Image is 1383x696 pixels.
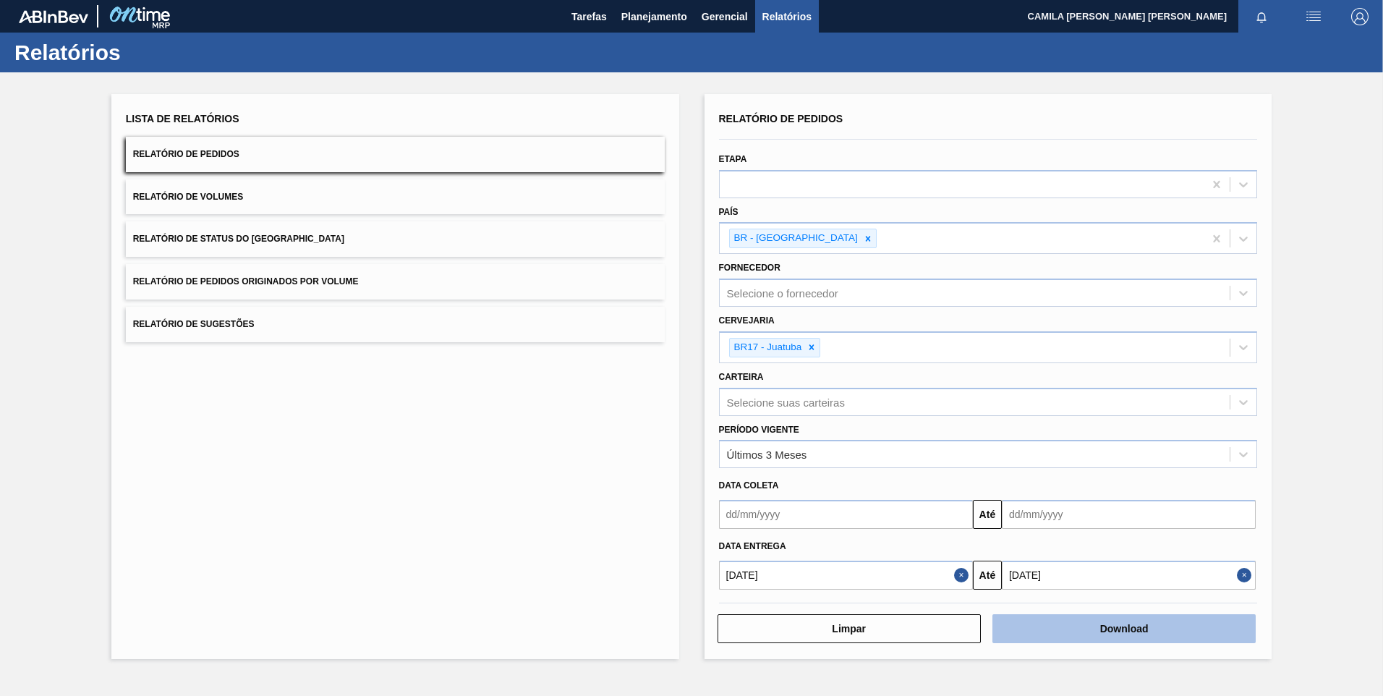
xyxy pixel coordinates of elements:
[1002,561,1256,590] input: dd/mm/yyyy
[719,480,779,491] span: Data coleta
[719,541,786,551] span: Data Entrega
[621,8,687,25] span: Planejamento
[126,137,665,172] button: Relatório de Pedidos
[133,192,243,202] span: Relatório de Volumes
[1351,8,1369,25] img: Logout
[1237,561,1256,590] button: Close
[1305,8,1322,25] img: userActions
[719,263,780,273] label: Fornecedor
[727,287,838,300] div: Selecione o fornecedor
[719,372,764,382] label: Carteira
[719,207,739,217] label: País
[126,307,665,342] button: Relatório de Sugestões
[719,315,775,326] label: Cervejaria
[718,614,981,643] button: Limpar
[571,8,607,25] span: Tarefas
[133,319,255,329] span: Relatório de Sugestões
[719,561,973,590] input: dd/mm/yyyy
[702,8,748,25] span: Gerencial
[126,264,665,300] button: Relatório de Pedidos Originados por Volume
[126,221,665,257] button: Relatório de Status do [GEOGRAPHIC_DATA]
[727,396,845,408] div: Selecione suas carteiras
[762,8,812,25] span: Relatórios
[719,154,747,164] label: Etapa
[133,276,359,287] span: Relatório de Pedidos Originados por Volume
[126,179,665,215] button: Relatório de Volumes
[719,113,843,124] span: Relatório de Pedidos
[954,561,973,590] button: Close
[730,229,860,247] div: BR - [GEOGRAPHIC_DATA]
[719,425,799,435] label: Período Vigente
[14,44,271,61] h1: Relatórios
[133,149,239,159] span: Relatório de Pedidos
[19,10,88,23] img: TNhmsLtSVTkK8tSr43FrP2fwEKptu5GPRR3wAAAABJRU5ErkJggg==
[973,500,1002,529] button: Até
[1238,7,1285,27] button: Notificações
[973,561,1002,590] button: Até
[126,113,239,124] span: Lista de Relatórios
[727,449,807,461] div: Últimos 3 Meses
[719,500,973,529] input: dd/mm/yyyy
[730,339,804,357] div: BR17 - Juatuba
[1002,500,1256,529] input: dd/mm/yyyy
[133,234,344,244] span: Relatório de Status do [GEOGRAPHIC_DATA]
[992,614,1256,643] button: Download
